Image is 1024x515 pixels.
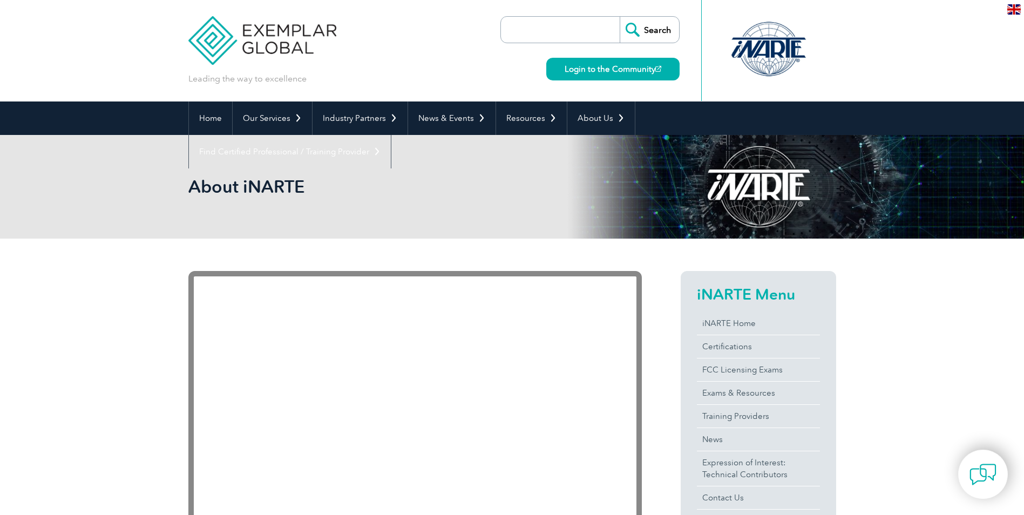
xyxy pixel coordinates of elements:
a: FCC Licensing Exams [697,358,820,381]
a: Resources [496,101,567,135]
a: Expression of Interest:Technical Contributors [697,451,820,486]
a: Certifications [697,335,820,358]
a: News & Events [408,101,496,135]
h2: About iNARTE [188,178,642,195]
a: Find Certified Professional / Training Provider [189,135,391,168]
a: Home [189,101,232,135]
input: Search [620,17,679,43]
img: open_square.png [655,66,661,72]
p: Leading the way to excellence [188,73,307,85]
img: en [1007,4,1021,15]
a: News [697,428,820,451]
img: contact-chat.png [969,461,996,488]
a: iNARTE Home [697,312,820,335]
a: Our Services [233,101,312,135]
a: Industry Partners [313,101,408,135]
a: Contact Us [697,486,820,509]
a: Exams & Resources [697,382,820,404]
h2: iNARTE Menu [697,286,820,303]
a: About Us [567,101,635,135]
a: Login to the Community [546,58,680,80]
a: Training Providers [697,405,820,428]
